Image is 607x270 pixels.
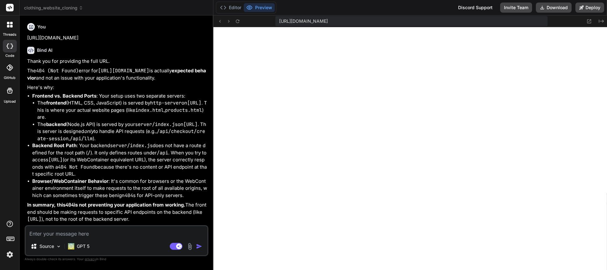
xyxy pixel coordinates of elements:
[37,128,205,142] code: /api/checkout/create-session
[65,202,74,208] code: 404
[27,58,207,65] p: Thank you for providing the full URL.
[88,150,90,156] code: /
[536,3,572,13] button: Download
[68,243,74,249] img: GPT 5
[500,3,532,13] button: Invite Team
[32,178,207,199] p: : It's common for browsers or the WebContainer environment itself to make requests to the root of...
[32,178,108,184] strong: Browser/WebContainer Behavior
[165,107,202,113] code: products.html
[575,3,604,13] button: Deploy
[37,47,52,53] h6: Bind AI
[32,93,96,99] strong: Frontend vs. Backend Ports
[46,121,66,127] strong: backend
[135,121,178,128] code: server/index.js
[244,3,275,12] button: Preview
[5,53,14,58] label: code
[27,201,207,223] p: The frontend should be making requests to specific API endpoints on the backend (like ), not to t...
[36,68,79,74] code: 404 (Not Found)
[46,100,66,106] strong: frontend
[4,75,15,81] label: GitHub
[85,257,96,261] span: privacy
[157,150,168,156] code: /api
[150,100,181,106] code: http-server
[77,243,89,249] p: GPT 5
[110,142,153,149] code: server/index.js
[37,99,207,121] li: The (HTML, CSS, JavaScript) is served by on . This is where your actual website pages (like , ) are.
[218,3,244,12] button: Editor
[48,157,63,163] code: [URL]
[213,27,607,270] iframe: Preview
[135,107,164,113] code: index.html
[37,24,46,30] h6: You
[27,202,185,208] strong: In summary, this is not preventing your application from working.
[27,34,207,42] p: [URL][DOMAIN_NAME]
[27,84,207,91] p: Here's why:
[40,243,54,249] p: Source
[279,18,328,24] span: [URL][DOMAIN_NAME]
[37,121,207,142] li: The (Node.js API) is served by your on . This server is designed to handle API requests (e.g., , ).
[186,243,193,250] img: attachment
[183,121,198,128] code: [URL]
[58,164,95,170] code: 404 Not Found
[98,68,149,74] code: [URL][DOMAIN_NAME]
[27,67,207,81] p: The error for is actually and not an issue with your application's functionality.
[25,256,208,262] p: Always double-check its answers. Your in Bind
[196,243,202,249] img: icon
[32,142,207,178] p: : Your backend does not have a route defined for the root path ( ). It only defines routes under ...
[70,135,93,142] code: /api/llm
[56,244,61,249] img: Pick Models
[27,68,206,81] strong: expected behavior
[27,216,41,222] code: [URL]
[4,249,15,260] img: settings
[4,99,16,104] label: Upload
[187,100,201,106] code: [URL]
[32,93,207,100] p: : Your setup uses two separate servers:
[454,3,496,13] div: Discord Support
[125,192,133,199] code: 404
[24,5,83,11] span: clothing_website_cloning
[3,32,16,37] label: threads
[84,128,94,134] em: only
[32,142,77,148] strong: Backend Root Path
